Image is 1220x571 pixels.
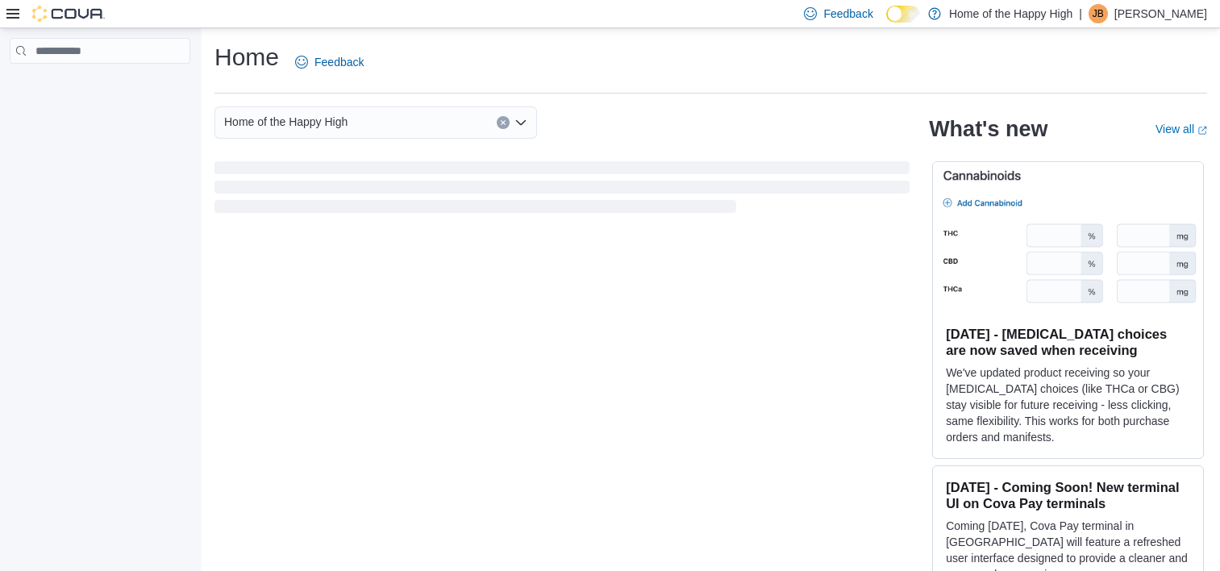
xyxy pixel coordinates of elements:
span: Loading [214,165,910,216]
button: Clear input [497,116,510,129]
h3: [DATE] - Coming Soon! New terminal UI on Cova Pay terminals [946,479,1190,511]
span: Feedback [314,54,364,70]
h3: [DATE] - [MEDICAL_DATA] choices are now saved when receiving [946,326,1190,358]
h1: Home [214,41,279,73]
input: Dark Mode [886,6,920,23]
span: Home of the Happy High [224,112,348,131]
div: Jocelyn Boulanger [1089,4,1108,23]
p: [PERSON_NAME] [1114,4,1207,23]
a: View allExternal link [1155,123,1207,135]
p: We've updated product receiving so your [MEDICAL_DATA] choices (like THCa or CBG) stay visible fo... [946,365,1190,445]
nav: Complex example [10,67,190,106]
span: Feedback [823,6,872,22]
span: JB [1093,4,1104,23]
svg: External link [1197,126,1207,135]
img: Cova [32,6,105,22]
button: Open list of options [514,116,527,129]
p: Home of the Happy High [949,4,1072,23]
a: Feedback [289,46,370,78]
h2: What's new [929,116,1047,142]
p: | [1079,4,1082,23]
